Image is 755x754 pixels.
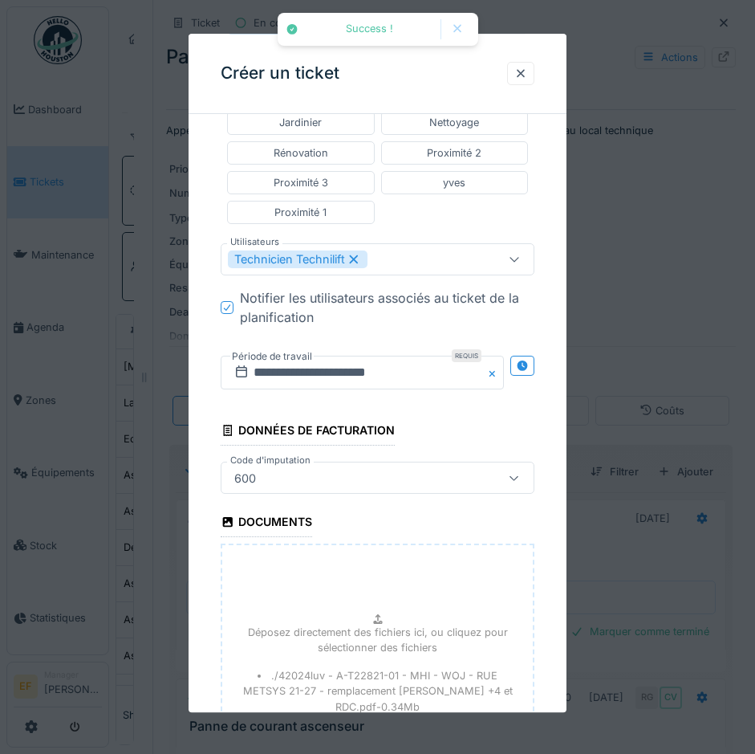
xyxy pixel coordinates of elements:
div: yves [443,175,465,190]
label: Utilisateurs [227,235,282,249]
div: Documents [221,511,312,538]
div: Rénovation [274,145,328,161]
div: Technicien Technilift [228,251,367,268]
div: 600 [228,470,262,487]
div: Notifier les utilisateurs associés au ticket de la planification [240,288,534,327]
button: Close [486,356,504,389]
p: Déposez directement des fichiers ici, ou cliquez pour sélectionner des fichiers [235,625,520,655]
li: ./42024luv - A-T22821-01 - MHI - WOJ - RUE METSYS 21-27 - remplacement [PERSON_NAME] +4 et RDC.pd... [235,668,520,715]
label: Période de travail [230,348,314,365]
div: Données de facturation [221,418,395,446]
div: Proximité 1 [274,205,327,220]
div: Proximité 2 [427,145,481,161]
h3: Créer un ticket [221,63,339,84]
div: Proximité 3 [274,175,328,190]
div: Requis [452,349,481,362]
div: Success ! [306,22,432,36]
div: Nettoyage [429,116,479,131]
div: Jardinier [279,116,322,131]
label: Code d'imputation [227,454,314,468]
